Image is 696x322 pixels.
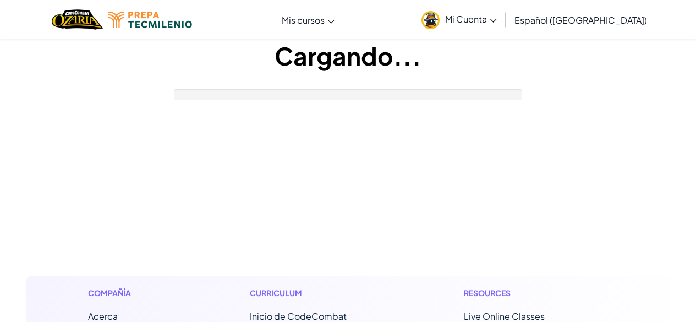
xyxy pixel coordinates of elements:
a: Español ([GEOGRAPHIC_DATA]) [509,5,653,35]
h1: Compañía [88,287,180,299]
span: Español ([GEOGRAPHIC_DATA]) [514,14,647,26]
span: Inicio de CodeCombat [250,310,347,322]
a: Ozaria by CodeCombat logo [52,8,103,31]
a: Acerca [88,310,118,322]
img: avatar [421,11,440,29]
span: Mis cursos [282,14,325,26]
a: Mi Cuenta [416,2,502,37]
img: Home [52,8,103,31]
h1: Resources [464,287,609,299]
a: Mis cursos [276,5,340,35]
h1: Curriculum [250,287,394,299]
img: Tecmilenio logo [108,12,192,28]
a: Live Online Classes [464,310,545,322]
span: Mi Cuenta [445,13,497,25]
